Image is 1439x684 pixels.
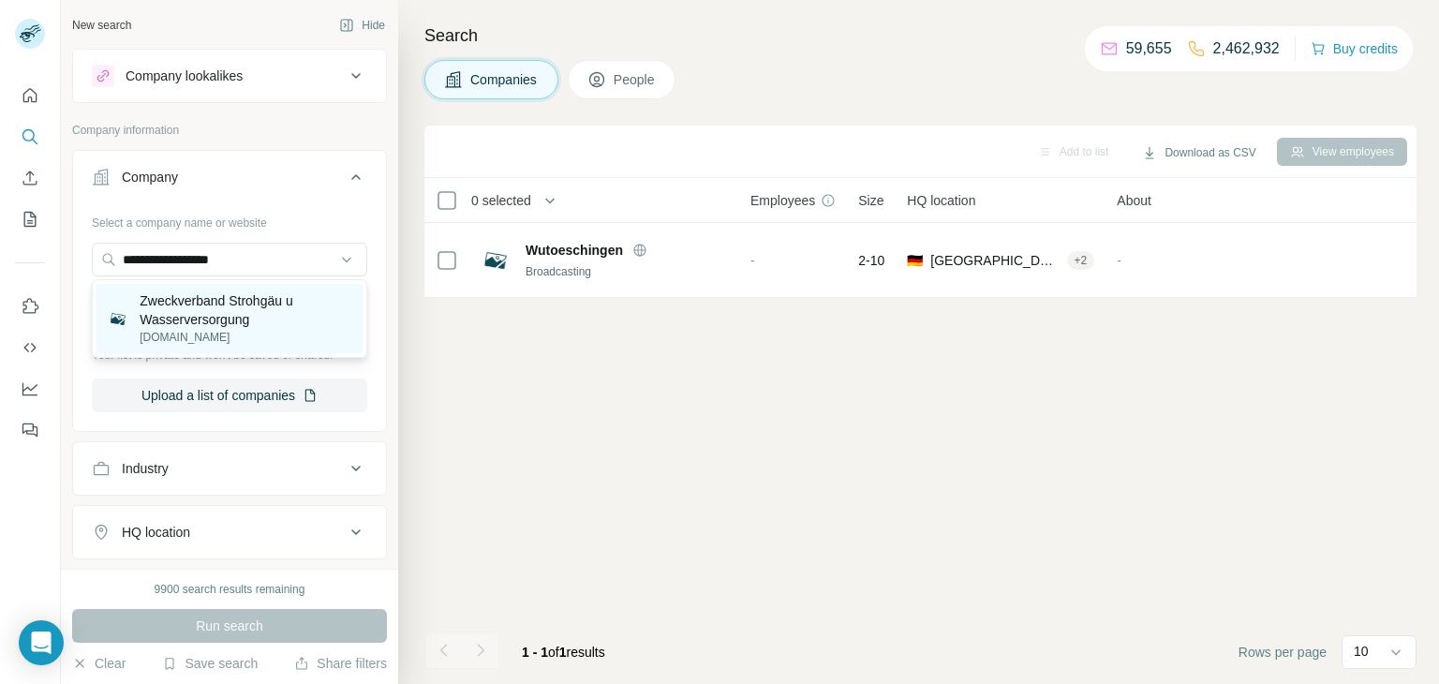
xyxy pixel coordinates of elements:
button: Share filters [294,654,387,673]
p: Zweckverband Strohgäu u Wasserversorgung [140,291,351,329]
button: Industry [73,446,386,491]
div: Open Intercom Messenger [19,620,64,665]
span: Size [858,191,883,210]
span: 1 [559,645,567,660]
span: results [522,645,605,660]
img: Zweckverband Strohgäu u Wasserversorgung [108,308,128,329]
div: Broadcasting [526,263,728,280]
span: 🇩🇪 [907,251,923,270]
span: Wutoeschingen [526,241,623,260]
p: 2,462,932 [1213,37,1280,60]
div: Select a company name or website [92,207,367,231]
span: 1 - 1 [522,645,548,660]
span: People [614,70,657,89]
button: Use Surfe on LinkedIn [15,290,45,323]
p: 10 [1354,642,1369,661]
p: [DOMAIN_NAME] [140,329,351,346]
span: 0 selected [471,191,531,210]
h4: Search [424,22,1417,49]
button: My lists [15,202,45,236]
button: Buy credits [1311,36,1398,62]
span: of [548,645,559,660]
span: About [1117,191,1151,210]
div: Industry [122,459,169,478]
button: Upload a list of companies [92,379,367,412]
img: Logo of Wutoeschingen [481,245,511,275]
button: Dashboard [15,372,45,406]
div: HQ location [122,523,190,542]
button: Search [15,120,45,154]
p: Company information [72,122,387,139]
button: Clear [72,654,126,673]
p: 59,655 [1126,37,1172,60]
button: Download as CSV [1129,139,1268,167]
button: Hide [326,11,398,39]
span: - [1117,253,1121,268]
button: Company lookalikes [73,53,386,98]
button: Use Surfe API [15,331,45,364]
button: Quick start [15,79,45,112]
div: Company lookalikes [126,67,243,85]
span: 2-10 [858,251,884,270]
button: Enrich CSV [15,161,45,195]
div: + 2 [1067,252,1095,269]
span: - [750,253,755,268]
button: HQ location [73,510,386,555]
span: [GEOGRAPHIC_DATA], Wutöschingen [930,251,1059,270]
div: 9900 search results remaining [155,581,305,598]
button: Feedback [15,413,45,447]
span: HQ location [907,191,975,210]
span: Rows per page [1239,643,1327,662]
span: Employees [750,191,815,210]
button: Save search [162,654,258,673]
div: Company [122,168,178,186]
button: Company [73,155,386,207]
span: Companies [470,70,539,89]
div: New search [72,17,131,34]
